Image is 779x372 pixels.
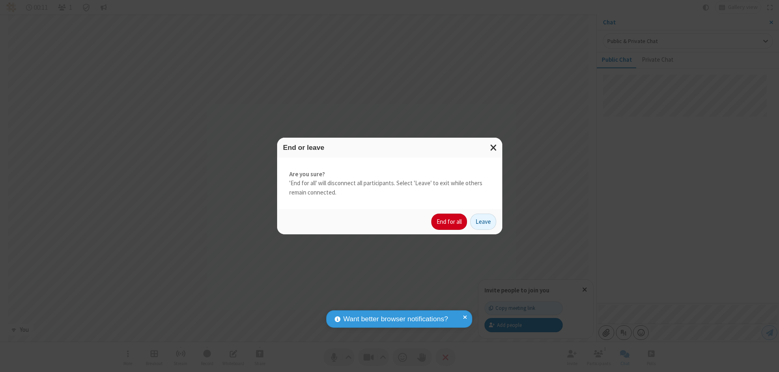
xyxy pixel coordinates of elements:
button: Leave [470,214,496,230]
strong: Are you sure? [289,170,490,179]
button: Close modal [485,138,502,158]
span: Want better browser notifications? [343,314,448,324]
h3: End or leave [283,144,496,151]
button: End for all [431,214,467,230]
div: 'End for all' will disconnect all participants. Select 'Leave' to exit while others remain connec... [277,158,502,210]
